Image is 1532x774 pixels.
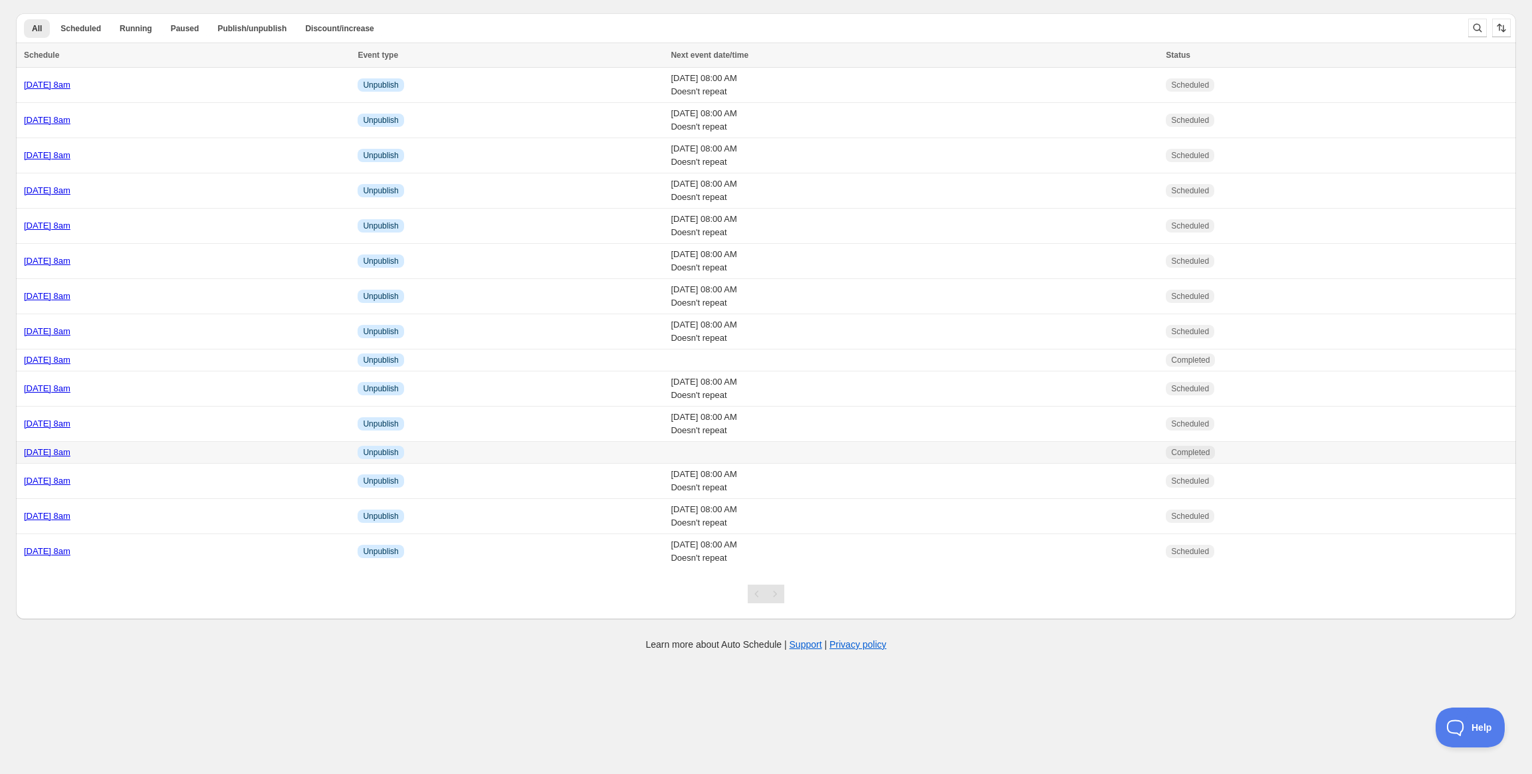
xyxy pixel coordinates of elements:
span: Unpublish [363,185,398,196]
span: Scheduled [1171,476,1209,486]
span: Unpublish [363,476,398,486]
span: Unpublish [363,383,398,394]
td: [DATE] 08:00 AM Doesn't repeat [667,464,1162,499]
a: [DATE] 8am [24,476,70,486]
td: [DATE] 08:00 AM Doesn't repeat [667,279,1162,314]
a: [DATE] 8am [24,546,70,556]
a: [DATE] 8am [24,185,70,195]
td: [DATE] 08:00 AM Doesn't repeat [667,407,1162,442]
a: Support [790,639,822,650]
span: Unpublish [363,355,398,365]
td: [DATE] 08:00 AM Doesn't repeat [667,244,1162,279]
iframe: Toggle Customer Support [1436,708,1505,747]
span: Unpublish [363,326,398,337]
a: [DATE] 8am [24,326,70,336]
span: Paused [171,23,199,34]
span: Scheduled [1171,383,1209,394]
span: Scheduled [1171,511,1209,522]
span: Unpublish [363,256,398,266]
a: [DATE] 8am [24,115,70,125]
span: Scheduled [1171,326,1209,337]
p: Learn more about Auto Schedule | | [645,638,886,651]
nav: Pagination [748,585,784,603]
span: Next event date/time [671,50,748,60]
span: Scheduled [1171,291,1209,302]
a: [DATE] 8am [24,511,70,521]
span: Unpublish [363,291,398,302]
td: [DATE] 08:00 AM Doesn't repeat [667,209,1162,244]
td: [DATE] 08:00 AM Doesn't repeat [667,138,1162,173]
span: Completed [1171,447,1210,458]
a: [DATE] 8am [24,419,70,429]
span: Running [120,23,152,34]
td: [DATE] 08:00 AM Doesn't repeat [667,371,1162,407]
span: Publish/unpublish [217,23,286,34]
a: [DATE] 8am [24,256,70,266]
button: Search and filter results [1468,19,1487,37]
span: Scheduled [1171,185,1209,196]
td: [DATE] 08:00 AM Doesn't repeat [667,68,1162,103]
a: [DATE] 8am [24,291,70,301]
span: Unpublish [363,80,398,90]
span: Scheduled [1171,80,1209,90]
a: [DATE] 8am [24,355,70,365]
td: [DATE] 08:00 AM Doesn't repeat [667,173,1162,209]
span: All [32,23,42,34]
span: Scheduled [1171,115,1209,126]
span: Schedule [24,50,59,60]
span: Unpublish [363,511,398,522]
a: [DATE] 8am [24,80,70,90]
a: Privacy policy [829,639,887,650]
span: Scheduled [1171,256,1209,266]
td: [DATE] 08:00 AM Doesn't repeat [667,534,1162,569]
span: Completed [1171,355,1210,365]
a: [DATE] 8am [24,150,70,160]
button: Sort the results [1492,19,1511,37]
span: Unpublish [363,419,398,429]
span: Status [1166,50,1190,60]
span: Scheduled [1171,150,1209,161]
span: Scheduled [60,23,101,34]
span: Discount/increase [305,23,374,34]
span: Unpublish [363,447,398,458]
span: Event type [358,50,398,60]
td: [DATE] 08:00 AM Doesn't repeat [667,499,1162,534]
span: Unpublish [363,150,398,161]
span: Unpublish [363,115,398,126]
span: Scheduled [1171,221,1209,231]
span: Unpublish [363,221,398,231]
span: Scheduled [1171,419,1209,429]
a: [DATE] 8am [24,383,70,393]
td: [DATE] 08:00 AM Doesn't repeat [667,314,1162,349]
span: Scheduled [1171,546,1209,557]
td: [DATE] 08:00 AM Doesn't repeat [667,103,1162,138]
span: Unpublish [363,546,398,557]
a: [DATE] 8am [24,221,70,231]
a: [DATE] 8am [24,447,70,457]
